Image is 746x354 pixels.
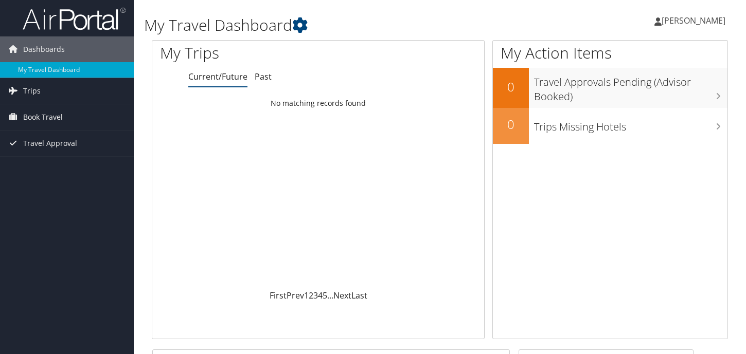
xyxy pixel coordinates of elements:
[333,290,351,301] a: Next
[309,290,313,301] a: 2
[255,71,272,82] a: Past
[662,15,725,26] span: [PERSON_NAME]
[23,104,63,130] span: Book Travel
[493,108,727,144] a: 0Trips Missing Hotels
[144,14,539,36] h1: My Travel Dashboard
[23,36,65,62] span: Dashboards
[323,290,327,301] a: 5
[654,5,736,36] a: [PERSON_NAME]
[304,290,309,301] a: 1
[23,131,77,156] span: Travel Approval
[493,116,529,133] h2: 0
[313,290,318,301] a: 3
[493,68,727,107] a: 0Travel Approvals Pending (Advisor Booked)
[160,42,338,64] h1: My Trips
[152,94,484,113] td: No matching records found
[23,78,41,104] span: Trips
[534,115,727,134] h3: Trips Missing Hotels
[318,290,323,301] a: 4
[188,71,247,82] a: Current/Future
[287,290,304,301] a: Prev
[327,290,333,301] span: …
[23,7,126,31] img: airportal-logo.png
[493,42,727,64] h1: My Action Items
[534,70,727,104] h3: Travel Approvals Pending (Advisor Booked)
[351,290,367,301] a: Last
[493,78,529,96] h2: 0
[270,290,287,301] a: First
